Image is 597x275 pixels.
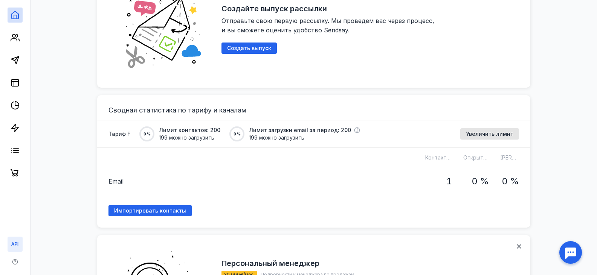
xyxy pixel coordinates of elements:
[108,130,130,138] span: Тариф F
[446,176,452,186] h1: 1
[114,208,186,214] span: Импортировать контакты
[221,17,436,34] span: Отправьте свою первую рассылку. Мы проведем вас через процесс, и вы сможете оценить удобство Send...
[500,154,543,161] span: [PERSON_NAME]
[221,43,277,54] button: Создать выпуск
[221,4,327,13] h2: Создайте выпуск рассылки
[108,205,192,216] a: Импортировать контакты
[466,131,513,137] span: Увеличить лимит
[159,126,220,134] span: Лимит контактов: 200
[249,134,360,141] span: 199 можно загрузить
[108,177,124,186] span: Email
[159,134,220,141] span: 199 можно загрузить
[502,176,519,186] h1: 0 %
[108,106,519,114] h3: Сводная статистика по тарифу и каналам
[249,126,351,134] span: Лимит загрузки email за период: 200
[472,176,489,186] h1: 0 %
[221,259,319,268] h2: Персональный менеджер
[425,154,453,161] span: Контактов
[227,45,271,52] span: Создать выпуск
[463,154,489,161] span: Открытий
[460,128,519,140] button: Увеличить лимит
